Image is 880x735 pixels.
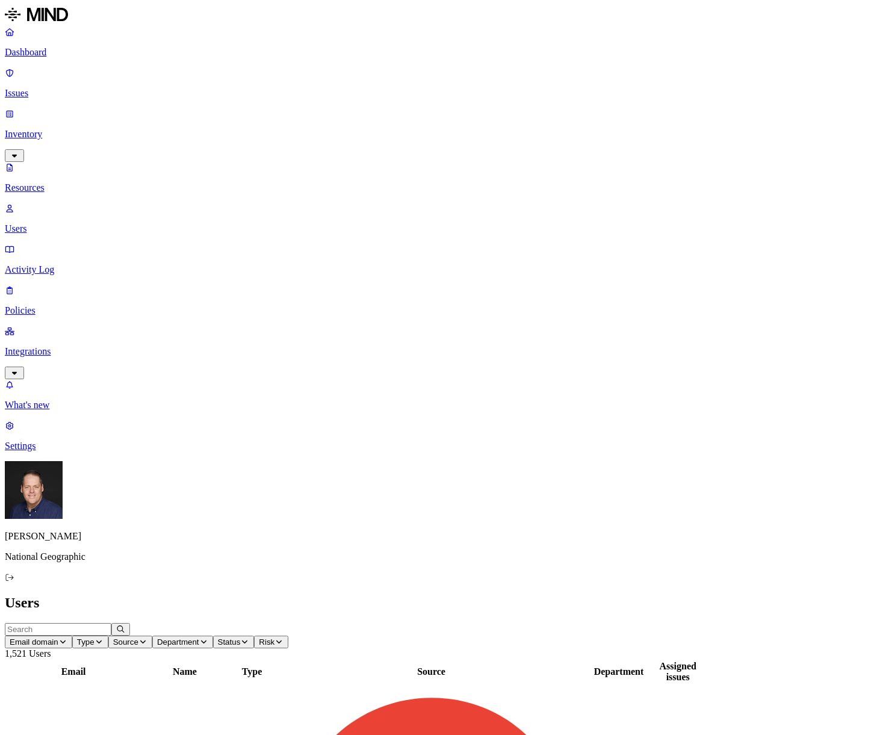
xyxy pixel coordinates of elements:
span: Type [77,637,95,647]
a: Integrations [5,326,875,377]
p: Issues [5,88,875,99]
a: Dashboard [5,26,875,58]
a: Activity Log [5,244,875,275]
div: Department [588,666,650,677]
p: Users [5,223,875,234]
p: Inventory [5,129,875,140]
a: MIND [5,5,875,26]
p: National Geographic [5,551,875,562]
a: Resources [5,162,875,193]
a: Users [5,203,875,234]
p: Activity Log [5,264,875,275]
span: Source [113,637,138,647]
h2: Users [5,595,875,611]
p: Policies [5,305,875,316]
a: Settings [5,420,875,451]
div: Source [277,666,586,677]
span: Status [218,637,241,647]
p: Dashboard [5,47,875,58]
p: What's new [5,400,875,411]
p: Resources [5,182,875,193]
span: Email domain [10,637,58,647]
p: Settings [5,441,875,451]
p: Integrations [5,346,875,357]
a: Policies [5,285,875,316]
div: Email [7,666,140,677]
a: What's new [5,379,875,411]
img: Mark DeCarlo [5,461,63,519]
a: Inventory [5,108,875,160]
span: Department [157,637,199,647]
input: Search [5,623,111,636]
div: Assigned issues [652,661,704,683]
div: Name [143,666,226,677]
a: Issues [5,67,875,99]
span: Risk [259,637,274,647]
div: Type [229,666,275,677]
img: MIND [5,5,68,24]
span: 1,521 Users [5,648,51,659]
